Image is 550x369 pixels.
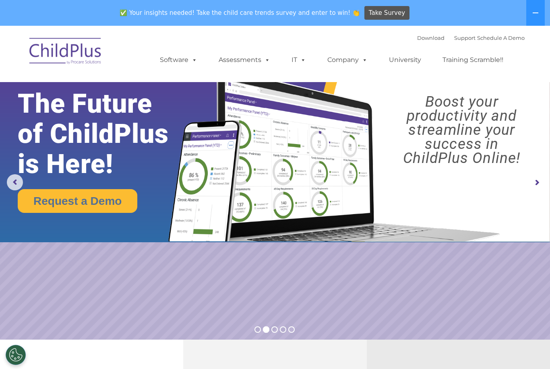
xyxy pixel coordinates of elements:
rs-layer: The Future of ChildPlus is Here! [18,89,193,179]
a: Company [319,52,376,68]
rs-layer: Boost your productivity and streamline your success in ChildPlus Online! [380,95,543,165]
img: ChildPlus by Procare Solutions [25,32,106,72]
span: Last name [112,53,136,59]
a: Software [152,52,205,68]
a: Request a Demo [18,189,137,213]
span: Phone number [112,86,146,92]
a: Download [417,35,445,41]
a: IT [283,52,314,68]
span: ✅ Your insights needed! Take the child care trends survey and enter to win! 👏 [117,5,363,21]
a: Support [454,35,476,41]
a: University [381,52,429,68]
a: Take Survey [364,6,410,20]
font: | [417,35,525,41]
a: Schedule A Demo [477,35,525,41]
a: Assessments [211,52,278,68]
a: Training Scramble!! [434,52,511,68]
span: Take Survey [369,6,405,20]
button: Cookies Settings [6,345,26,365]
